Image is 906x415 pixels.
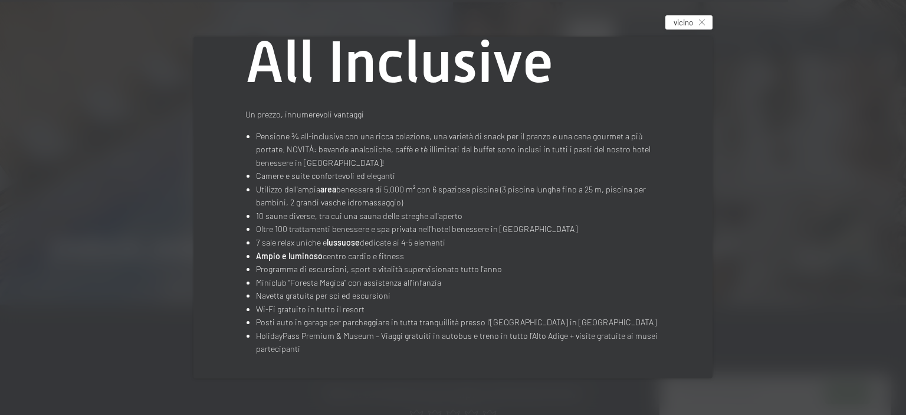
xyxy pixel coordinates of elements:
[256,224,577,234] font: Oltre 100 trattamenti benessere e spa privata nell'hotel benessere in [GEOGRAPHIC_DATA]
[256,184,646,208] font: benessere di 5.000 m² con 6 spaziose piscine (3 piscine lunghe fino a 25 m, piscina per bambini, ...
[674,18,693,27] font: vicino
[256,317,656,327] font: Posti auto in garage per parcheggiare in tutta tranquillità presso l'[GEOGRAPHIC_DATA] in [GEOGRA...
[256,237,327,247] font: 7 sale relax uniche e
[256,290,390,300] font: Navetta gratuita per sci ed escursioni
[245,109,364,119] font: Un prezzo, innumerevoli vantaggi
[256,304,365,314] font: Wi-Fi gratuito in tutto il resort
[256,277,441,287] font: Miniclub “Foresta Magica” con assistenza all’infanzia
[256,251,323,261] font: Ampio e luminoso
[256,171,395,181] font: Camere e suite confortevoli ed eleganti
[256,184,320,194] font: Utilizzo dell'ampia
[256,331,658,354] font: HolidayPass Premium & Museum – Viaggi gratuiti in autobus e treno in tutto l’Alto Adige + visite ...
[256,211,462,221] font: 10 saune diverse, tra cui una sauna delle streghe all'aperto
[320,184,336,194] font: area
[256,131,651,168] font: Pensione ¾ all-inclusive con una ricca colazione, una varietà di snack per il pranzo e una cena g...
[360,237,445,247] font: dedicate ai 4-5 elementi
[323,251,404,261] font: centro cardio e fitness
[256,264,502,274] font: Programma di escursioni, sport e vitalità supervisionato tutto l'anno
[327,237,360,247] font: lussuose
